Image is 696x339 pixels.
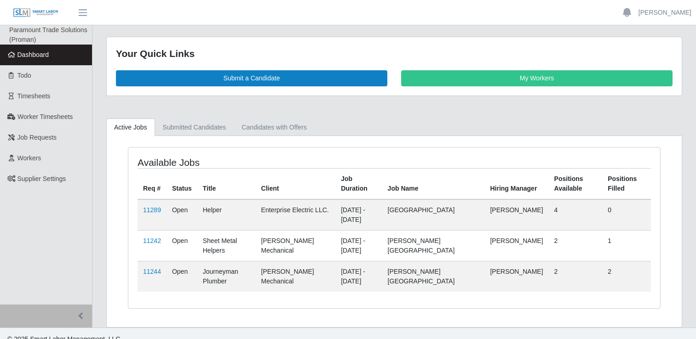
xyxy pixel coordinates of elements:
td: 2 [602,261,651,292]
th: Hiring Manager [484,168,548,199]
td: [PERSON_NAME] [484,199,548,231]
a: Submit a Candidate [116,70,387,86]
td: [PERSON_NAME] [484,261,548,292]
a: Submitted Candidates [155,119,234,136]
a: [PERSON_NAME] [638,8,691,17]
span: Supplier Settings [17,175,66,182]
a: 11289 [143,206,161,214]
td: [DATE] - [DATE] [335,199,382,231]
th: Positions Filled [602,168,651,199]
td: 0 [602,199,651,231]
td: Open [167,230,197,261]
td: [PERSON_NAME] Mechanical [256,261,336,292]
th: Title [197,168,256,199]
span: Job Requests [17,134,57,141]
th: Job Duration [335,168,382,199]
img: SLM Logo [13,8,59,18]
h4: Available Jobs [138,157,344,168]
span: Workers [17,154,41,162]
td: 4 [549,199,603,231]
td: [PERSON_NAME][GEOGRAPHIC_DATA] [382,230,485,261]
div: Your Quick Links [116,46,673,61]
a: Candidates with Offers [234,119,314,136]
td: Journeyman Plumber [197,261,256,292]
span: Paramount Trade Solutions (Proman) [9,26,87,43]
th: Status [167,168,197,199]
th: Positions Available [549,168,603,199]
th: Client [256,168,336,199]
th: Job Name [382,168,485,199]
td: [DATE] - [DATE] [335,230,382,261]
td: Open [167,261,197,292]
a: My Workers [401,70,673,86]
span: Todo [17,72,31,79]
a: Active Jobs [106,119,155,136]
td: Sheet Metal Helpers [197,230,256,261]
th: Req # [138,168,167,199]
td: 1 [602,230,651,261]
span: Timesheets [17,92,51,100]
td: Enterprise Electric LLC. [256,199,336,231]
td: [GEOGRAPHIC_DATA] [382,199,485,231]
a: 11244 [143,268,161,275]
td: Helper [197,199,256,231]
span: Worker Timesheets [17,113,73,120]
td: [DATE] - [DATE] [335,261,382,292]
td: [PERSON_NAME][GEOGRAPHIC_DATA] [382,261,485,292]
td: Open [167,199,197,231]
td: 2 [549,230,603,261]
td: [PERSON_NAME] [484,230,548,261]
span: Dashboard [17,51,49,58]
td: 2 [549,261,603,292]
td: [PERSON_NAME] Mechanical [256,230,336,261]
a: 11242 [143,237,161,244]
